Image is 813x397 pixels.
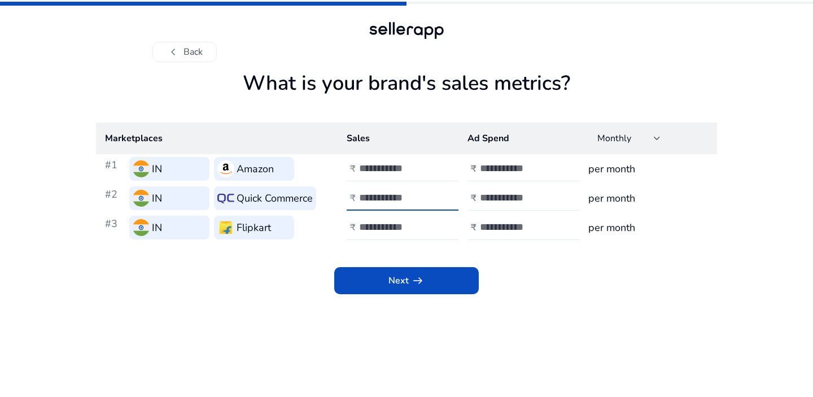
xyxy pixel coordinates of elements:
h3: per month [588,161,708,177]
h3: Flipkart [237,220,271,235]
span: chevron_left [167,45,180,59]
th: Sales [338,123,458,154]
button: Nextarrow_right_alt [334,267,479,294]
h3: per month [588,220,708,235]
h3: #1 [105,157,125,181]
h4: ₹ [471,164,477,174]
h4: ₹ [350,193,356,204]
h3: Amazon [237,161,274,177]
img: in.svg [133,219,150,236]
span: Monthly [597,132,631,145]
span: Next [388,274,425,287]
h3: Quick Commerce [237,190,313,206]
h4: ₹ [350,164,356,174]
img: in.svg [133,160,150,177]
span: arrow_right_alt [411,274,425,287]
th: Ad Spend [458,123,579,154]
h4: ₹ [471,193,477,204]
h3: per month [588,190,708,206]
h1: What is your brand's sales metrics? [96,71,717,123]
h3: IN [152,190,162,206]
h3: #2 [105,186,125,210]
h3: IN [152,220,162,235]
h3: #3 [105,216,125,239]
h3: IN [152,161,162,177]
h4: ₹ [350,223,356,233]
h4: ₹ [471,223,477,233]
img: in.svg [133,190,150,207]
button: chevron_leftBack [152,42,217,62]
th: Marketplaces [96,123,338,154]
